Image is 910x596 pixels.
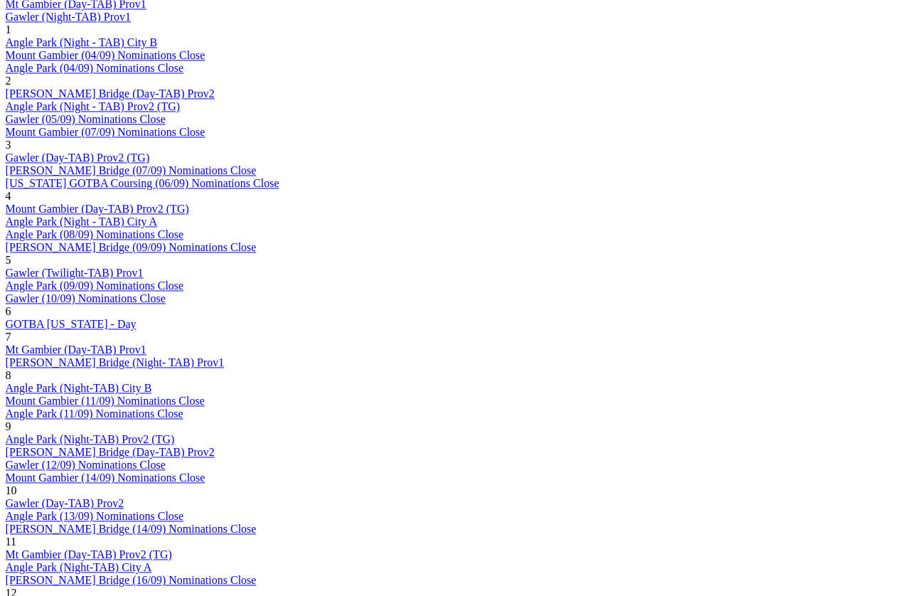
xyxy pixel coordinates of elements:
[6,190,11,202] span: 4
[6,344,146,356] a: Mt Gambier (Day-TAB) Prov1
[6,126,205,138] a: Mount Gambier (07/09) Nominations Close
[6,459,166,471] a: Gawler (12/09) Nominations Close
[6,215,158,228] a: Angle Park (Night - TAB) City A
[6,280,184,292] a: Angle Park (09/09) Nominations Close
[6,164,257,176] a: [PERSON_NAME] Bridge (07/09) Nominations Close
[6,254,11,266] span: 5
[6,241,257,253] a: [PERSON_NAME] Bridge (09/09) Nominations Close
[6,536,16,548] span: 11
[6,318,136,330] a: GOTBA [US_STATE] - Day
[6,472,205,484] a: Mount Gambier (14/09) Nominations Close
[6,369,11,381] span: 8
[6,203,189,215] a: Mount Gambier (Day-TAB) Prov2 (TG)
[6,23,11,36] span: 1
[6,36,158,48] a: Angle Park (Night - TAB) City B
[6,484,17,496] span: 10
[6,331,11,343] span: 7
[6,433,175,445] a: Angle Park (Night-TAB) Prov2 (TG)
[6,446,215,458] a: [PERSON_NAME] Bridge (Day-TAB) Prov2
[6,510,184,522] a: Angle Park (13/09) Nominations Close
[6,267,144,279] a: Gawler (Twilight-TAB) Prov1
[6,139,11,151] span: 3
[6,49,205,61] a: Mount Gambier (04/09) Nominations Close
[6,62,184,74] a: Angle Park (04/09) Nominations Close
[6,420,11,432] span: 9
[6,75,11,87] span: 2
[6,113,166,125] a: Gawler (05/09) Nominations Close
[6,87,215,100] a: [PERSON_NAME] Bridge (Day-TAB) Prov2
[6,382,152,394] a: Angle Park (Night-TAB) City B
[6,100,181,112] a: Angle Park (Night - TAB) Prov2 (TG)
[6,305,11,317] span: 6
[6,395,205,407] a: Mount Gambier (11/09) Nominations Close
[6,408,183,420] a: Angle Park (11/09) Nominations Close
[6,561,152,573] a: Angle Park (Night-TAB) City A
[6,177,279,189] a: [US_STATE] GOTBA Coursing (06/09) Nominations Close
[6,574,257,586] a: [PERSON_NAME] Bridge (16/09) Nominations Close
[6,292,166,304] a: Gawler (10/09) Nominations Close
[6,356,225,368] a: [PERSON_NAME] Bridge (Night- TAB) Prov1
[6,497,124,509] a: Gawler (Day-TAB) Prov2
[6,523,257,535] a: [PERSON_NAME] Bridge (14/09) Nominations Close
[6,548,172,560] a: Mt Gambier (Day-TAB) Prov2 (TG)
[6,228,184,240] a: Angle Park (08/09) Nominations Close
[6,151,150,164] a: Gawler (Day-TAB) Prov2 (TG)
[6,11,131,23] a: Gawler (Night-TAB) Prov1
